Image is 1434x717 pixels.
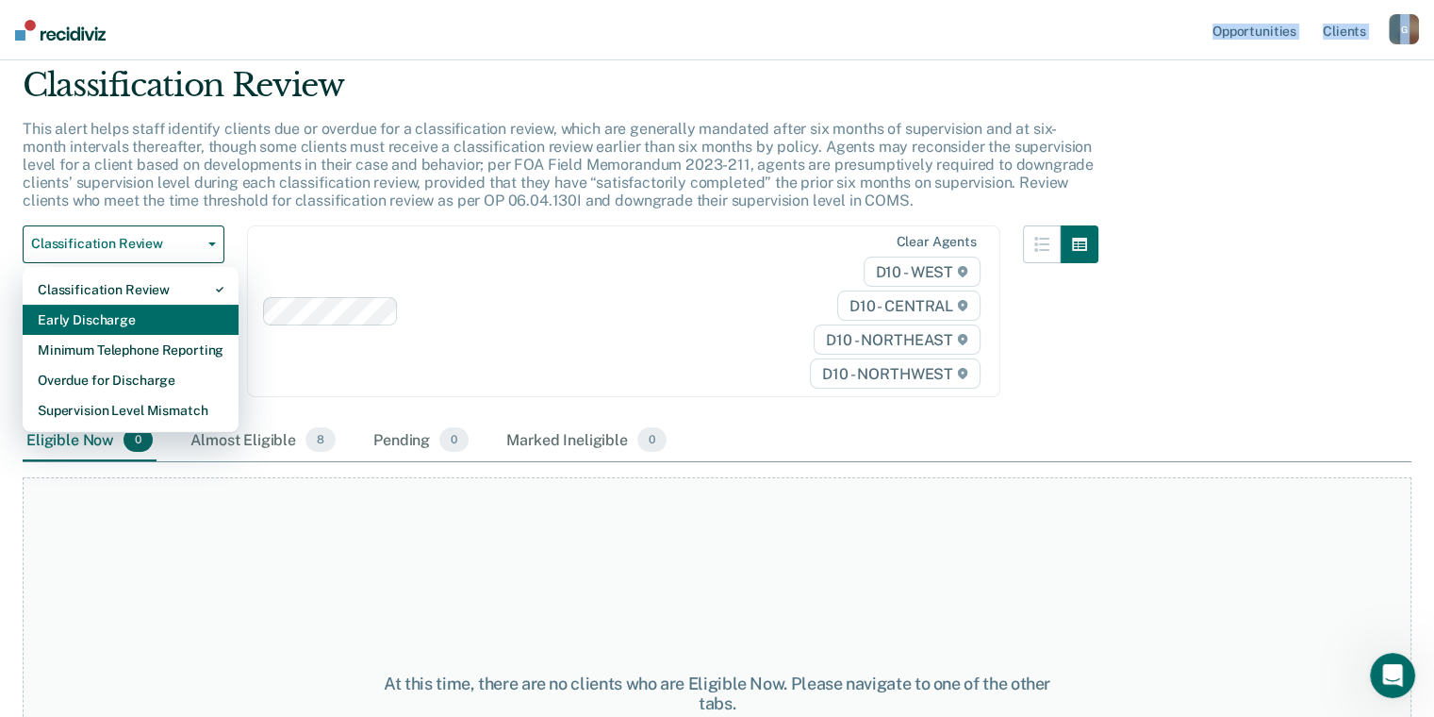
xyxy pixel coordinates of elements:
img: Recidiviz [15,20,106,41]
span: 0 [439,427,469,452]
div: Marked Ineligible0 [503,420,670,461]
span: D10 - CENTRAL [837,291,981,321]
div: Pending0 [370,420,472,461]
button: Classification Review [23,225,224,263]
span: 8 [305,427,336,452]
div: Supervision Level Mismatch [38,395,223,425]
span: D10 - WEST [864,257,981,287]
div: At this time, there are no clients who are Eligible Now. Please navigate to one of the other tabs. [371,674,1064,714]
div: Classification Review [23,66,1098,120]
div: Early Discharge [38,305,223,335]
span: Classification Review [31,236,201,252]
div: Clear agents [896,234,976,250]
div: Classification Review [38,275,223,305]
button: G [1389,14,1419,44]
iframe: Intercom live chat [1370,653,1415,698]
span: 0 [637,427,667,452]
div: Overdue for Discharge [38,365,223,395]
span: D10 - NORTHWEST [810,358,980,389]
div: Almost Eligible8 [187,420,339,461]
span: D10 - NORTHEAST [814,325,980,355]
div: Eligible Now0 [23,420,157,461]
span: 0 [124,427,153,452]
div: Minimum Telephone Reporting [38,335,223,365]
p: This alert helps staff identify clients due or overdue for a classification review, which are gen... [23,120,1094,210]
